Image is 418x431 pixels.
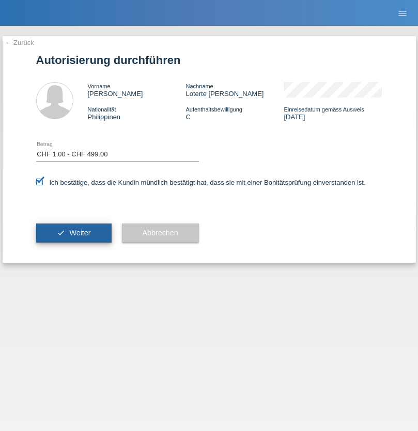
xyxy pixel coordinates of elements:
[88,106,116,113] span: Nationalität
[88,105,186,121] div: Philippinen
[88,83,111,89] span: Vorname
[284,106,364,113] span: Einreisedatum gemäss Ausweis
[397,8,408,19] i: menu
[36,54,382,67] h1: Autorisierung durchführen
[143,229,178,237] span: Abbrechen
[36,224,112,243] button: check Weiter
[185,106,242,113] span: Aufenthaltsbewilligung
[69,229,90,237] span: Weiter
[185,83,213,89] span: Nachname
[5,39,34,46] a: ← Zurück
[185,82,284,98] div: Loterte [PERSON_NAME]
[57,229,65,237] i: check
[122,224,199,243] button: Abbrechen
[392,10,413,16] a: menu
[36,179,366,186] label: Ich bestätige, dass die Kundin mündlich bestätigt hat, dass sie mit einer Bonitätsprüfung einvers...
[284,105,382,121] div: [DATE]
[185,105,284,121] div: C
[88,82,186,98] div: [PERSON_NAME]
